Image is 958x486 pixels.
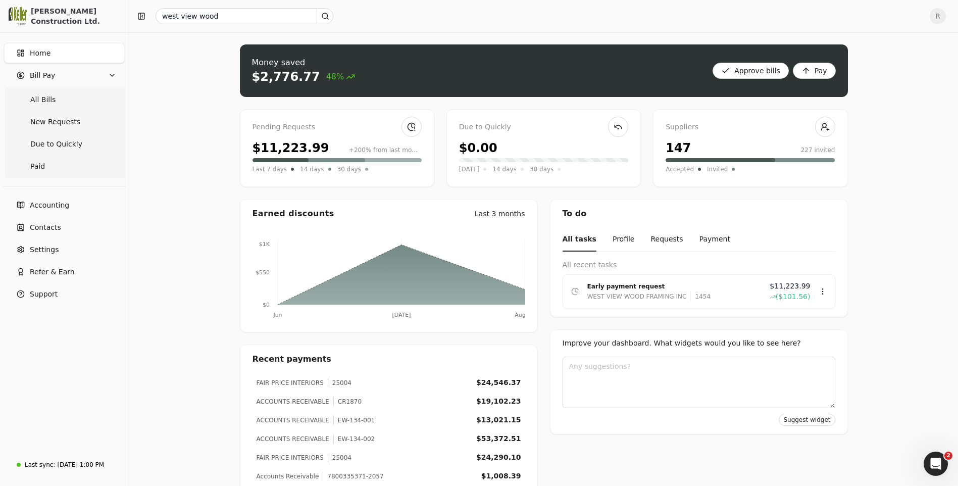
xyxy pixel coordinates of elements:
button: Support [4,284,125,304]
span: Accepted [666,164,694,174]
button: All tasks [563,228,596,252]
div: [DATE] 1:00 PM [57,460,104,469]
button: Profile [613,228,635,252]
div: [PERSON_NAME] Construction Ltd. [31,6,120,26]
a: Home [4,43,125,63]
a: Due to Quickly [6,134,123,154]
div: 1454 [690,291,711,302]
div: Last sync: [25,460,55,469]
div: $53,372.51 [476,433,521,444]
div: CR1870 [333,397,362,406]
button: R [930,8,946,24]
span: Settings [30,245,59,255]
span: 14 days [300,164,324,174]
a: Accounting [4,195,125,215]
span: Contacts [30,222,61,233]
span: 30 days [337,164,361,174]
div: Due to Quickly [459,122,628,133]
div: ACCOUNTS RECEIVABLE [257,397,329,406]
span: Home [30,48,51,59]
button: Refer & Earn [4,262,125,282]
div: 227 invited [801,145,835,155]
div: Improve your dashboard. What widgets would you like to see here? [563,338,835,349]
a: All Bills [6,89,123,110]
span: Paid [30,161,45,172]
div: Last 3 months [475,209,525,219]
div: $24,546.37 [476,377,521,388]
input: Search [156,8,333,24]
div: Recent payments [240,345,537,373]
div: $13,021.15 [476,415,521,425]
div: EW-134-002 [333,434,375,444]
tspan: $1K [259,241,270,248]
span: New Requests [30,117,80,127]
span: Last 7 days [253,164,287,174]
span: 2 [944,452,952,460]
img: 0537828a-cf49-447f-a6d3-a322c667907b.png [9,7,27,25]
div: Suppliers [666,122,835,133]
div: $2,776.77 [252,69,320,85]
div: All recent tasks [563,260,835,270]
span: 30 days [530,164,553,174]
span: $11,223.99 [770,281,810,291]
span: Support [30,289,58,300]
button: Approve bills [713,63,789,79]
div: +200% from last month [349,145,422,155]
div: $11,223.99 [253,139,329,157]
div: Earned discounts [253,208,334,220]
span: ($101.56) [776,291,811,302]
div: $0.00 [459,139,497,157]
span: Accounting [30,200,69,211]
div: 25004 [328,378,351,387]
div: 147 [666,139,691,157]
div: WEST VIEW WOOD FRAMING INC [587,291,687,302]
tspan: $550 [256,269,270,276]
span: 48% [326,71,356,83]
tspan: $0 [263,302,270,308]
a: Paid [6,156,123,176]
a: Last sync:[DATE] 1:00 PM [4,456,125,474]
div: 25004 [328,453,351,462]
div: ACCOUNTS RECEIVABLE [257,434,329,444]
div: ACCOUNTS RECEIVABLE [257,416,329,425]
span: Invited [707,164,728,174]
a: New Requests [6,112,123,132]
tspan: [DATE] [392,312,411,318]
span: Refer & Earn [30,267,75,277]
button: Requests [650,228,683,252]
span: All Bills [30,94,56,105]
div: $24,290.10 [476,452,521,463]
div: Pending Requests [253,122,422,133]
tspan: Aug [515,312,525,318]
div: $19,102.23 [476,396,521,407]
div: FAIR PRICE INTERIORS [257,378,324,387]
button: Pay [793,63,836,79]
div: Accounts Receivable [257,472,319,481]
div: $1,008.39 [481,471,521,481]
div: 7800335371-2057 [323,472,383,481]
div: To do [550,200,847,228]
tspan: Jun [273,312,282,318]
span: Due to Quickly [30,139,82,150]
div: EW-134-001 [333,416,375,425]
div: Money saved [252,57,356,69]
button: Suggest widget [779,414,835,426]
button: Payment [699,228,730,252]
a: Contacts [4,217,125,237]
span: 14 days [492,164,516,174]
div: Early payment request [587,281,762,291]
span: [DATE] [459,164,480,174]
span: Bill Pay [30,70,55,81]
iframe: Intercom live chat [924,452,948,476]
a: Settings [4,239,125,260]
div: FAIR PRICE INTERIORS [257,453,324,462]
button: Bill Pay [4,65,125,85]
